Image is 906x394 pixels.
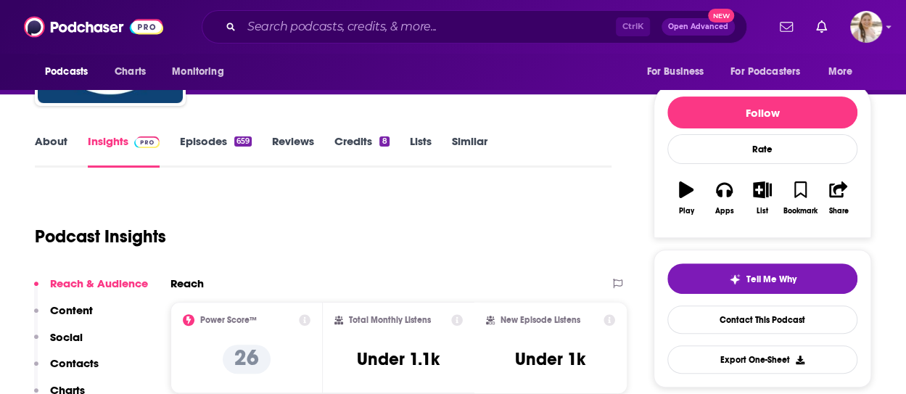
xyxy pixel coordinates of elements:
img: Podchaser Pro [134,136,160,148]
a: InsightsPodchaser Pro [88,134,160,168]
span: For Podcasters [730,62,800,82]
a: Contact This Podcast [667,305,857,334]
span: Ctrl K [616,17,650,36]
h2: Power Score™ [200,315,257,325]
p: Contacts [50,356,99,370]
h2: Total Monthly Listens [349,315,431,325]
p: Content [50,303,93,317]
button: Social [34,330,83,357]
img: Podchaser - Follow, Share and Rate Podcasts [24,13,163,41]
button: Bookmark [781,172,819,224]
span: Open Advanced [668,23,728,30]
button: Content [34,303,93,330]
div: 659 [234,136,252,147]
div: Share [828,207,848,216]
a: About [35,134,67,168]
button: open menu [818,58,871,86]
button: Apps [705,172,743,224]
button: Follow [667,97,857,128]
span: More [828,62,853,82]
a: Reviews [272,134,314,168]
button: Share [820,172,857,224]
div: 8 [379,136,389,147]
button: Show profile menu [850,11,882,43]
a: Charts [105,58,155,86]
button: Contacts [34,356,99,383]
div: Rate [667,134,857,164]
div: Play [679,207,694,216]
button: Play [667,172,705,224]
a: Similar [452,134,487,168]
button: open menu [636,58,722,86]
button: open menu [35,58,107,86]
h1: Podcast Insights [35,226,166,247]
button: Export One-Sheet [667,345,857,374]
a: Lists [410,134,432,168]
button: List [744,172,781,224]
div: List [757,207,768,216]
p: Social [50,330,83,344]
span: Logged in as acquavie [850,11,882,43]
p: Reach & Audience [50,276,148,290]
p: 26 [223,345,271,374]
img: User Profile [850,11,882,43]
img: tell me why sparkle [729,274,741,285]
button: Open AdvancedNew [662,18,735,36]
button: tell me why sparkleTell Me Why [667,263,857,294]
input: Search podcasts, credits, & more... [242,15,616,38]
button: open menu [162,58,242,86]
span: Monitoring [172,62,223,82]
div: Apps [715,207,734,216]
span: Tell Me Why [746,274,796,285]
a: Credits8 [334,134,389,168]
a: Show notifications dropdown [774,15,799,39]
h3: Under 1k [515,348,585,370]
div: Search podcasts, credits, & more... [202,10,747,44]
span: For Business [646,62,704,82]
h3: Under 1.1k [357,348,440,370]
button: Reach & Audience [34,276,148,303]
a: Show notifications dropdown [810,15,833,39]
span: New [708,9,734,22]
span: Charts [115,62,146,82]
div: Bookmark [783,207,818,216]
h2: Reach [170,276,204,290]
a: Episodes659 [180,134,252,168]
span: Podcasts [45,62,88,82]
button: open menu [721,58,821,86]
h2: New Episode Listens [501,315,580,325]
